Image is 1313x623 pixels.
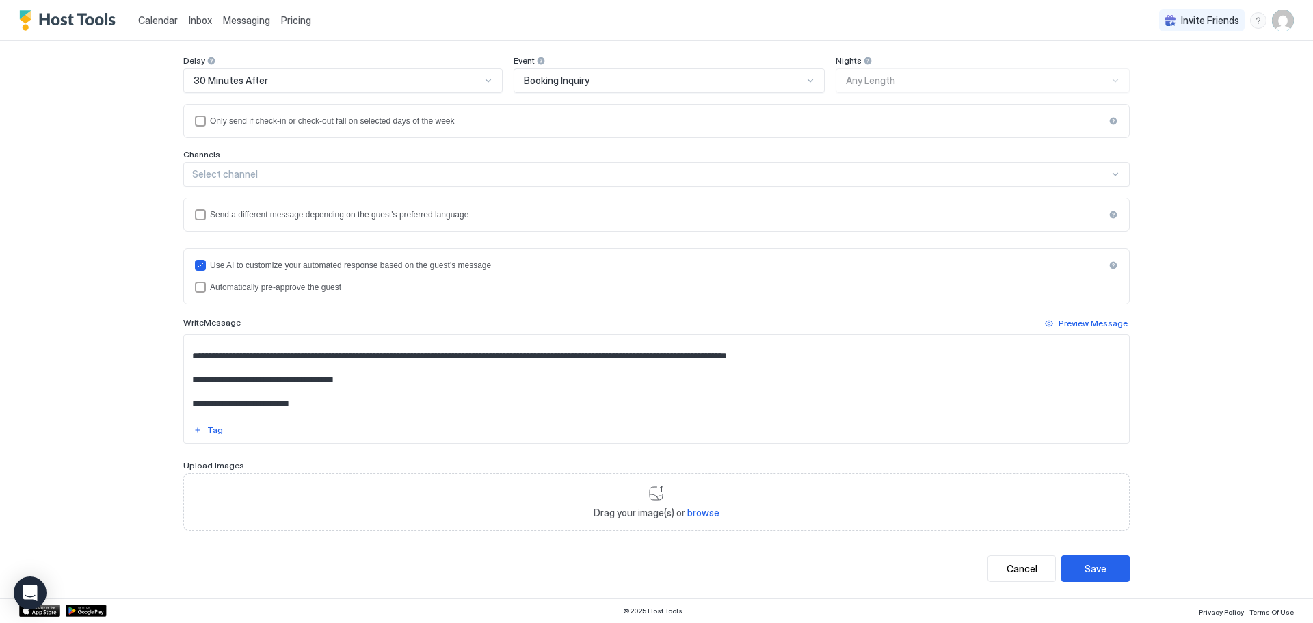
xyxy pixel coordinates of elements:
a: Calendar [138,13,178,27]
a: App Store [19,605,60,617]
span: 30 Minutes After [194,75,268,87]
div: useAI [195,260,1118,271]
div: Select channel [192,168,1109,181]
div: Send a different message depending on the guest's preferred language [210,210,1104,220]
span: Inbox [189,14,212,26]
span: Calendar [138,14,178,26]
span: Event [514,55,535,66]
button: Tag [191,422,225,438]
span: browse [687,507,719,518]
div: preapprove [195,282,1118,293]
a: Google Play Store [66,605,107,617]
a: Privacy Policy [1199,604,1244,618]
div: menu [1250,12,1266,29]
a: Messaging [223,13,270,27]
span: Channels [183,149,220,159]
span: Privacy Policy [1199,608,1244,616]
div: Automatically pre-approve the guest [210,282,1118,292]
span: Drag your image(s) or [594,507,719,519]
div: isLimited [195,116,1118,127]
div: User profile [1272,10,1294,31]
div: Use AI to customize your automated response based on the guest's message [210,261,1104,270]
button: Cancel [987,555,1056,582]
div: Cancel [1007,561,1037,576]
a: Inbox [189,13,212,27]
a: Host Tools Logo [19,10,122,31]
div: Only send if check-in or check-out fall on selected days of the week [210,116,1104,126]
button: Save [1061,555,1130,582]
textarea: Input Field [184,335,1129,416]
div: Tag [207,424,223,436]
span: © 2025 Host Tools [623,607,682,615]
span: Terms Of Use [1249,608,1294,616]
button: Preview Message [1043,315,1130,332]
span: Booking Inquiry [524,75,589,87]
span: Upload Images [183,460,244,470]
span: Pricing [281,14,311,27]
span: Write Message [183,317,241,328]
div: Save [1085,561,1106,576]
span: Messaging [223,14,270,26]
span: Invite Friends [1181,14,1239,27]
div: Open Intercom Messenger [14,576,47,609]
div: languagesEnabled [195,209,1118,220]
a: Terms Of Use [1249,604,1294,618]
div: Preview Message [1059,317,1128,330]
span: Delay [183,55,205,66]
span: Nights [836,55,862,66]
